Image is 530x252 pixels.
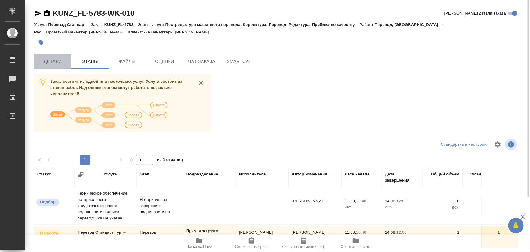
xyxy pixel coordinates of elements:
div: Общий объем [431,171,460,177]
span: Оценки [150,58,179,65]
span: SmartCat [224,58,254,65]
button: Скопировать ссылку для ЯМессенджера [34,10,42,17]
p: Этапы услуги [138,22,165,27]
div: Этап [140,171,149,177]
span: из 1 страниц [157,156,183,165]
p: 1 [466,229,500,236]
span: Скопировать бриф [235,245,268,249]
span: Этапы [75,58,105,65]
p: KUNZ_FL-5783 [104,22,138,27]
td: Техническое обеспечение нотариального свидетельствования подлинности подписи переводчика Не указан [75,187,137,224]
p: 2025 [345,204,379,210]
td: [PERSON_NAME] [289,195,342,217]
div: Автор изменения [292,171,327,177]
a: KUNZ_FL-5783-WK-010 [53,9,134,17]
span: 🙏 [511,219,521,232]
span: Файлы [112,58,142,65]
div: Дата начала [345,171,369,177]
p: 14.08, [385,230,396,235]
div: Подразделение [186,171,218,177]
span: Заказ состоит из одной или нескольких услуг. Услуга состоит из этапов работ. Над одним этапом мог... [50,79,182,96]
div: Оплачиваемый объем [466,171,500,183]
p: 0 [466,198,500,204]
span: Чат заказа [187,58,217,65]
p: Заказ: [91,22,104,27]
button: 🙏 [508,218,524,233]
p: Услуга [34,22,48,27]
p: 16:40 [356,199,366,203]
span: Скопировать мини-бриф [282,245,325,249]
p: 11.08, [345,199,356,203]
p: 12:00 [396,230,407,235]
p: Постредактура машинного перевода, Корректура, Перевод, Редактура, Приёмка по качеству [165,22,360,27]
p: [PERSON_NAME] [89,30,128,34]
p: Перевод [140,229,180,236]
p: Проектный менеджер [46,30,89,34]
p: Работа [360,22,375,27]
div: split button [439,140,490,149]
span: Детали [38,58,68,65]
div: Дата завершения [385,171,419,183]
p: 11.08, [345,230,356,235]
div: Услуга [103,171,117,177]
p: Подбор [40,199,56,205]
p: 0 [425,198,460,204]
td: [PERSON_NAME] [289,226,342,248]
button: Сгруппировать [78,171,84,178]
p: 16:40 [356,230,366,235]
button: Папка на Drive [173,235,225,252]
p: док. [466,204,500,210]
span: [PERSON_NAME] детали заказа [444,10,506,16]
p: В работе [40,230,58,237]
span: Настроить таблицу [490,137,505,152]
p: Клиентские менеджеры [128,30,175,34]
span: Посмотреть информацию [505,139,518,150]
button: close [196,78,206,88]
p: Перевод Стандарт [48,22,91,27]
p: 14.08, [385,199,396,203]
td: [PERSON_NAME] [236,226,289,248]
p: 2025 [385,204,419,210]
span: Папка на Drive [187,245,212,249]
p: 1 [425,229,460,236]
td: Перевод Стандарт Тур → Рус [75,226,137,248]
button: Скопировать бриф [225,235,278,252]
p: [PERSON_NAME] [175,30,214,34]
div: Статус [37,171,51,177]
button: Обновить файлы [330,235,382,252]
button: Скопировать ссылку [43,10,51,17]
button: Добавить тэг [34,36,48,49]
td: Прямая загрузка (шаблонные документы) [183,225,236,250]
span: Обновить файлы [341,245,371,249]
p: док. [425,204,460,210]
p: 12:00 [396,199,407,203]
button: Скопировать мини-бриф [278,235,330,252]
div: Исполнитель [239,171,266,177]
p: Нотариальное заверение подлинности по... [140,197,180,215]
